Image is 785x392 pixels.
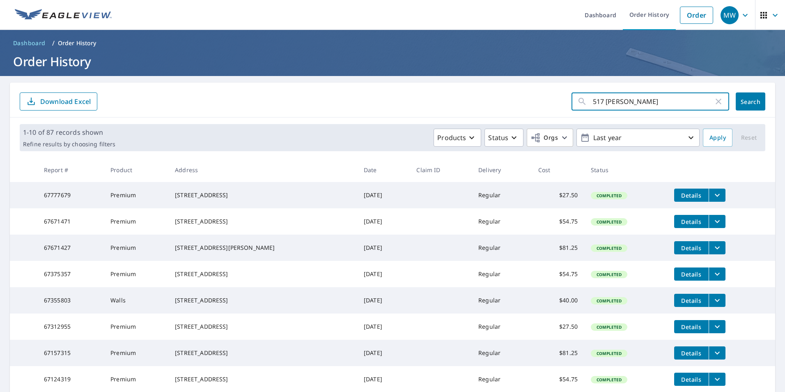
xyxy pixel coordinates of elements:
button: filesDropdownBtn-67157315 [709,346,725,360]
button: Search [736,92,765,111]
button: detailsBtn-67375357 [674,267,709,281]
td: Regular [472,182,532,208]
p: Download Excel [40,97,91,106]
button: detailsBtn-67671427 [674,241,709,254]
h1: Order History [10,53,775,70]
p: Products [437,133,466,143]
button: detailsBtn-67124319 [674,373,709,386]
span: Dashboard [13,39,46,47]
span: Details [679,323,704,331]
span: Completed [592,324,627,330]
span: Completed [592,377,627,383]
span: Completed [592,245,627,251]
button: filesDropdownBtn-67777679 [709,189,725,202]
button: filesDropdownBtn-67124319 [709,373,725,386]
th: Report # [37,158,104,182]
a: Dashboard [10,37,49,50]
span: Completed [592,272,627,277]
p: Refine results by choosing filters [23,141,115,148]
td: Regular [472,235,532,261]
button: detailsBtn-67671471 [674,215,709,228]
span: Details [679,244,704,252]
td: 67157315 [37,340,104,366]
span: Completed [592,193,627,198]
td: 67375357 [37,261,104,287]
li: / [52,38,55,48]
td: Regular [472,208,532,235]
td: [DATE] [357,261,410,287]
p: 1-10 of 87 records shown [23,127,115,137]
th: Cost [532,158,584,182]
p: Order History [58,39,96,47]
button: filesDropdownBtn-67355803 [709,294,725,307]
img: EV Logo [15,9,112,21]
span: Details [679,218,704,226]
button: detailsBtn-67355803 [674,294,709,307]
td: Premium [104,314,168,340]
div: [STREET_ADDRESS] [175,323,351,331]
div: [STREET_ADDRESS][PERSON_NAME] [175,244,351,252]
div: [STREET_ADDRESS] [175,349,351,357]
td: [DATE] [357,235,410,261]
td: [DATE] [357,287,410,314]
span: Details [679,191,704,199]
td: 67355803 [37,287,104,314]
button: detailsBtn-67312955 [674,320,709,333]
input: Address, Report #, Claim ID, etc. [593,90,714,113]
button: filesDropdownBtn-67375357 [709,267,725,281]
span: Details [679,376,704,383]
span: Apply [709,133,726,143]
p: Status [488,133,508,143]
button: filesDropdownBtn-67312955 [709,320,725,333]
p: Last year [590,131,686,145]
td: 67671471 [37,208,104,235]
td: Premium [104,235,168,261]
td: Premium [104,182,168,208]
span: Details [679,297,704,304]
span: Search [742,98,759,106]
a: Order [680,7,713,24]
th: Claim ID [410,158,472,182]
td: 67777679 [37,182,104,208]
th: Status [584,158,668,182]
span: Details [679,270,704,278]
div: MW [721,6,739,24]
td: Regular [472,261,532,287]
td: $54.75 [532,208,584,235]
span: Orgs [530,133,558,143]
div: [STREET_ADDRESS] [175,191,351,199]
span: Completed [592,219,627,225]
button: detailsBtn-67157315 [674,346,709,360]
div: [STREET_ADDRESS] [175,217,351,226]
td: [DATE] [357,314,410,340]
div: [STREET_ADDRESS] [175,296,351,304]
button: Last year [576,129,700,147]
button: Products [434,129,481,147]
td: Walls [104,287,168,314]
td: Regular [472,340,532,366]
td: Premium [104,340,168,366]
th: Date [357,158,410,182]
button: filesDropdownBtn-67671427 [709,241,725,254]
td: [DATE] [357,340,410,366]
td: Regular [472,287,532,314]
td: $81.25 [532,340,584,366]
span: Completed [592,350,627,356]
div: [STREET_ADDRESS] [175,375,351,383]
td: $27.50 [532,182,584,208]
td: Premium [104,261,168,287]
span: Completed [592,298,627,304]
td: 67312955 [37,314,104,340]
td: $27.50 [532,314,584,340]
button: Download Excel [20,92,97,111]
td: $40.00 [532,287,584,314]
button: filesDropdownBtn-67671471 [709,215,725,228]
td: $54.75 [532,261,584,287]
td: [DATE] [357,182,410,208]
button: Status [484,129,523,147]
td: Regular [472,314,532,340]
button: Apply [703,129,732,147]
button: Orgs [527,129,573,147]
div: [STREET_ADDRESS] [175,270,351,278]
th: Address [168,158,357,182]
